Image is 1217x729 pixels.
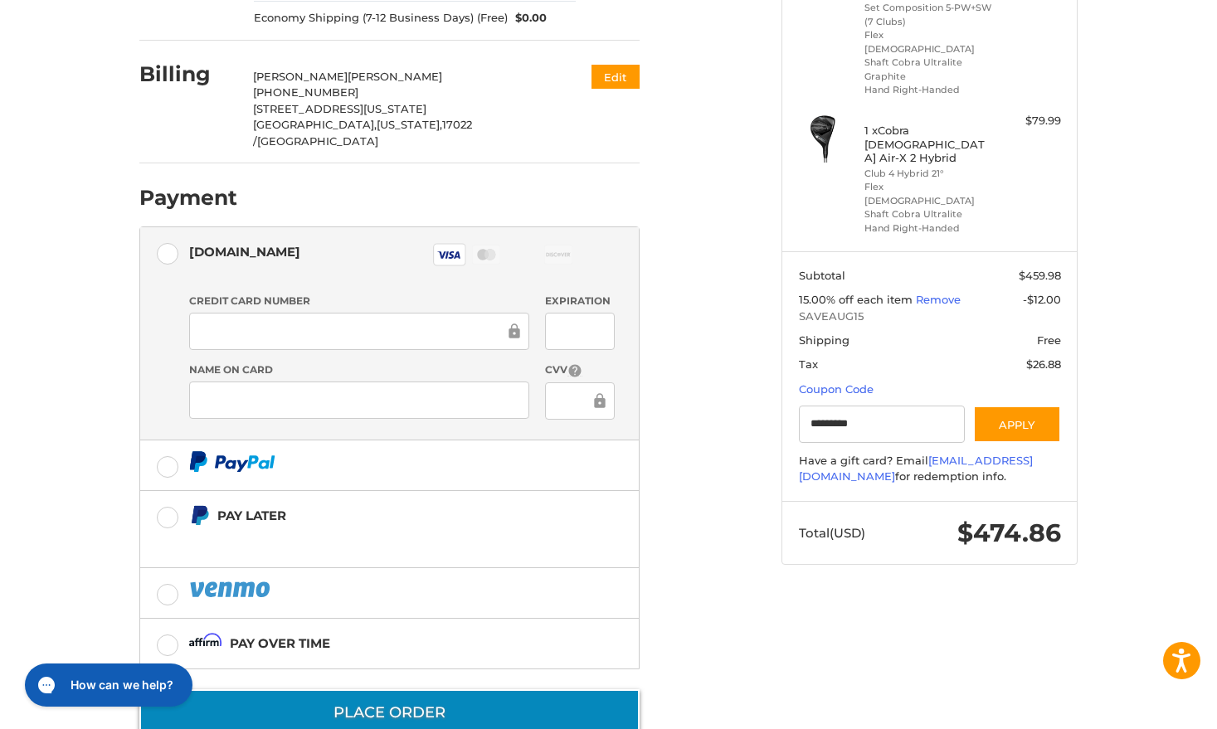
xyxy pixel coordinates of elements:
span: -$12.00 [1023,293,1061,306]
div: [DOMAIN_NAME] [189,238,300,265]
li: Shaft Cobra Ultralite [864,207,991,221]
div: Pay Later [217,502,535,529]
span: Shipping [799,333,849,347]
span: [GEOGRAPHIC_DATA] [257,134,378,148]
li: Flex [DEMOGRAPHIC_DATA] [864,180,991,207]
span: 15.00% off each item [799,293,916,306]
div: $79.99 [996,113,1061,129]
span: $0.00 [508,10,548,27]
span: Economy Shipping (7-12 Business Days) (Free) [254,10,508,27]
li: Club 4 Hybrid 21° [864,167,991,181]
img: PayPal icon [189,579,274,600]
label: Credit Card Number [189,294,529,309]
span: $474.86 [957,518,1061,548]
span: [STREET_ADDRESS][US_STATE] [253,102,426,115]
span: [PERSON_NAME] [253,70,348,83]
li: Hand Right-Handed [864,221,991,236]
span: SAVEAUG15 [799,309,1061,325]
li: Shaft Cobra Ultralite Graphite [864,56,991,83]
h2: Payment [139,185,237,211]
span: $459.98 [1019,269,1061,282]
h4: 1 x Cobra [DEMOGRAPHIC_DATA] Air-X 2 Hybrid [864,124,991,164]
span: $26.88 [1026,357,1061,371]
iframe: Gorgias live chat messenger [17,658,197,712]
li: Flex [DEMOGRAPHIC_DATA] [864,28,991,56]
span: Free [1037,333,1061,347]
span: [PERSON_NAME] [348,70,442,83]
iframe: PayPal Message 1 [189,532,536,547]
input: Gift Certificate or Coupon Code [799,406,966,443]
iframe: Google Customer Reviews [1080,684,1217,729]
img: Pay Later icon [189,505,210,526]
label: Name on Card [189,362,529,377]
span: Tax [799,357,818,371]
img: Affirm icon [189,633,222,654]
h2: Billing [139,61,236,87]
span: Subtotal [799,269,845,282]
img: PayPal icon [189,451,275,472]
span: [US_STATE], [377,118,442,131]
button: Edit [591,65,640,89]
span: [PHONE_NUMBER] [253,85,358,99]
label: Expiration [545,294,614,309]
label: CVV [545,362,614,378]
span: 17022 / [253,118,472,148]
span: [GEOGRAPHIC_DATA], [253,118,377,131]
button: Apply [973,406,1061,443]
span: Total (USD) [799,525,865,541]
div: Pay over time [230,629,330,657]
li: Hand Right-Handed [864,83,991,97]
a: Remove [916,293,961,306]
a: Coupon Code [799,382,874,396]
li: Set Composition 5-PW+SW (7 Clubs) [864,1,991,28]
div: Have a gift card? Email for redemption info. [799,453,1061,485]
